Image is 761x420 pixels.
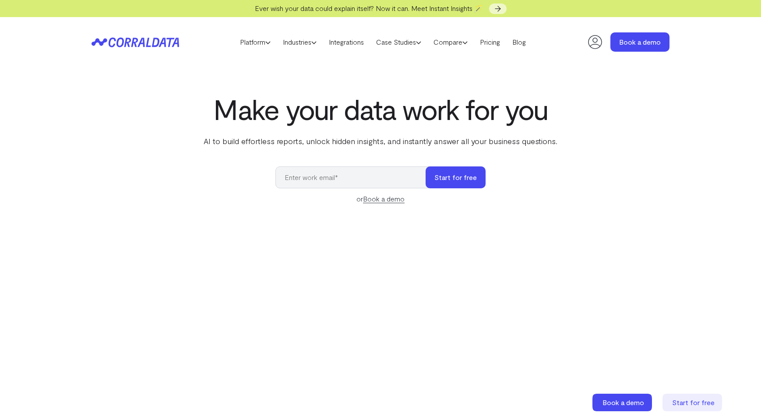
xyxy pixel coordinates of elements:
[234,35,277,49] a: Platform
[277,35,323,49] a: Industries
[426,166,486,188] button: Start for free
[363,194,405,203] a: Book a demo
[602,398,644,406] span: Book a demo
[672,398,715,406] span: Start for free
[275,166,434,188] input: Enter work email*
[427,35,474,49] a: Compare
[370,35,427,49] a: Case Studies
[275,194,486,204] div: or
[610,32,669,52] a: Book a demo
[662,394,724,411] a: Start for free
[202,93,559,125] h1: Make your data work for you
[474,35,506,49] a: Pricing
[255,4,483,12] span: Ever wish your data could explain itself? Now it can. Meet Instant Insights 🪄
[592,394,654,411] a: Book a demo
[506,35,532,49] a: Blog
[202,135,559,147] p: AI to build effortless reports, unlock hidden insights, and instantly answer all your business qu...
[323,35,370,49] a: Integrations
